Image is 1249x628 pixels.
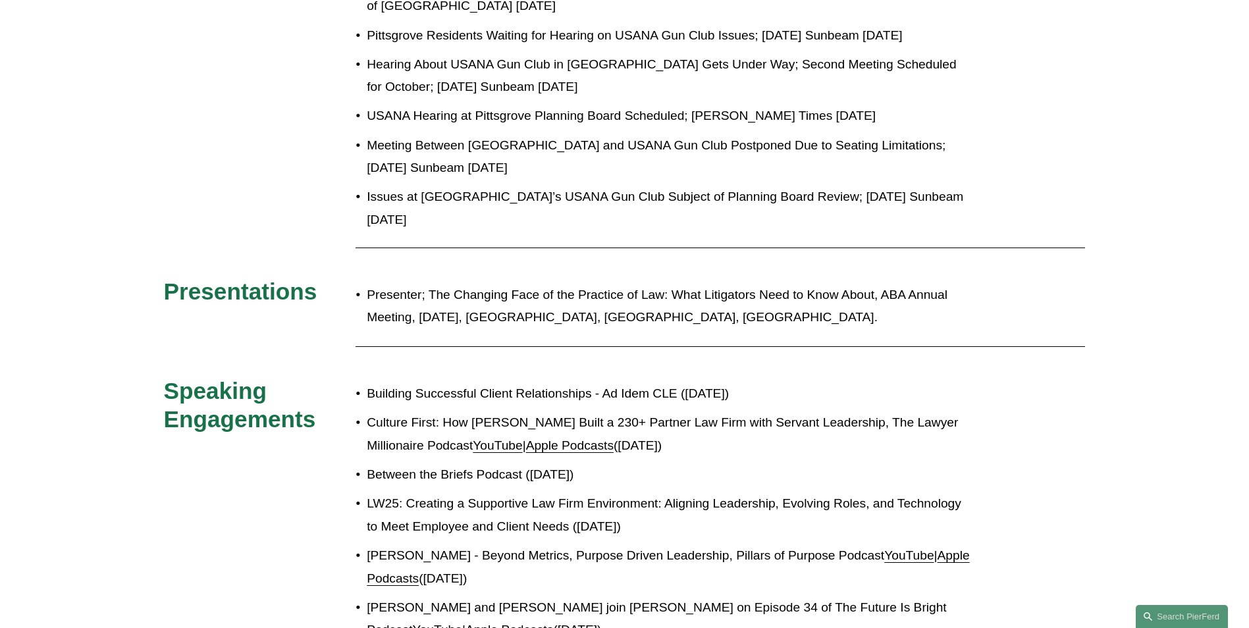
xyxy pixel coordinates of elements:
[367,24,970,47] p: Pittsgrove Residents Waiting for Hearing on USANA Gun Club Issues; [DATE] Sunbeam [DATE]
[164,378,316,432] span: Speaking Engagements
[367,105,970,128] p: USANA Hearing at Pittsgrove Planning Board Scheduled; [PERSON_NAME] Times [DATE]
[367,186,970,231] p: Issues at [GEOGRAPHIC_DATA]’s USANA Gun Club Subject of Planning Board Review; [DATE] Sunbeam [DATE]
[367,284,970,329] p: Presenter; The Changing Face of the Practice of Law: What Litigators Need to Know About, ABA Annu...
[367,53,970,99] p: Hearing About USANA Gun Club in [GEOGRAPHIC_DATA] Gets Under Way; Second Meeting Scheduled for Oc...
[1136,605,1228,628] a: Search this site
[884,548,934,562] a: YouTube
[367,134,970,180] p: Meeting Between [GEOGRAPHIC_DATA] and USANA Gun Club Postponed Due to Seating Limitations; [DATE]...
[367,382,970,406] p: Building Successful Client Relationships - Ad Idem CLE ([DATE])
[367,463,970,486] p: Between the Briefs Podcast ([DATE])
[367,411,970,457] p: Culture First: How [PERSON_NAME] Built a 230+ Partner Law Firm with Servant Leadership, The Lawye...
[526,438,614,452] a: Apple Podcasts
[367,548,969,585] a: Apple Podcasts
[164,278,317,304] span: Presentations
[367,544,970,590] p: [PERSON_NAME] - Beyond Metrics, Purpose Driven Leadership, Pillars of Purpose Podcast | ([DATE])
[367,492,970,538] p: LW25: Creating a Supportive Law Firm Environment: Aligning Leadership, Evolving Roles, and Techno...
[473,438,522,452] a: YouTube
